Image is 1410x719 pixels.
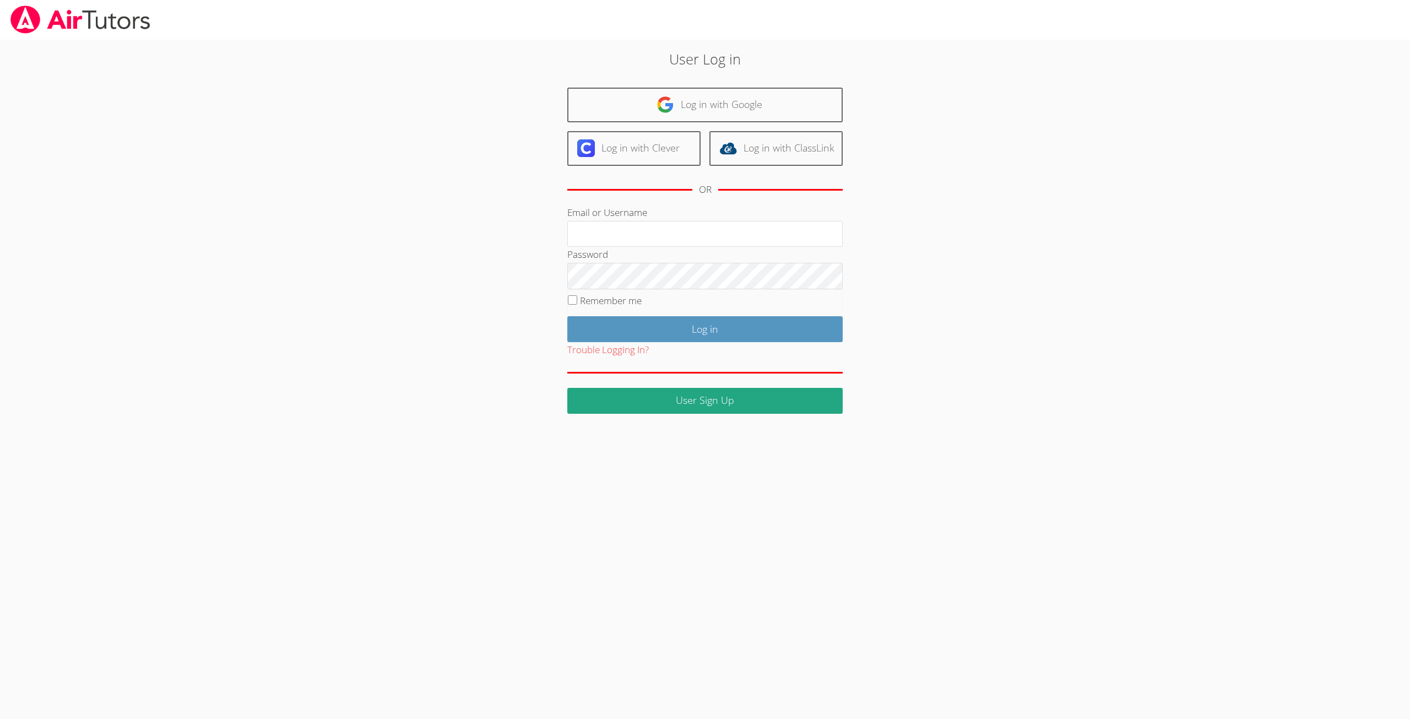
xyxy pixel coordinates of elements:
img: clever-logo-6eab21bc6e7a338710f1a6ff85c0baf02591cd810cc4098c63d3a4b26e2feb20.svg [577,139,595,157]
label: Remember me [580,294,642,307]
h2: User Log in [324,48,1086,69]
label: Email or Username [567,206,647,219]
a: Log in with Clever [567,131,701,166]
div: OR [699,182,712,198]
a: Log in with ClassLink [709,131,843,166]
a: User Sign Up [567,388,843,414]
input: Log in [567,316,843,342]
a: Log in with Google [567,88,843,122]
img: google-logo-50288ca7cdecda66e5e0955fdab243c47b7ad437acaf1139b6f446037453330a.svg [657,96,674,113]
label: Password [567,248,608,261]
button: Trouble Logging In? [567,342,649,358]
img: airtutors_banner-c4298cdbf04f3fff15de1276eac7730deb9818008684d7c2e4769d2f7ddbe033.png [9,6,151,34]
img: classlink-logo-d6bb404cc1216ec64c9a2012d9dc4662098be43eaf13dc465df04b49fa7ab582.svg [719,139,737,157]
